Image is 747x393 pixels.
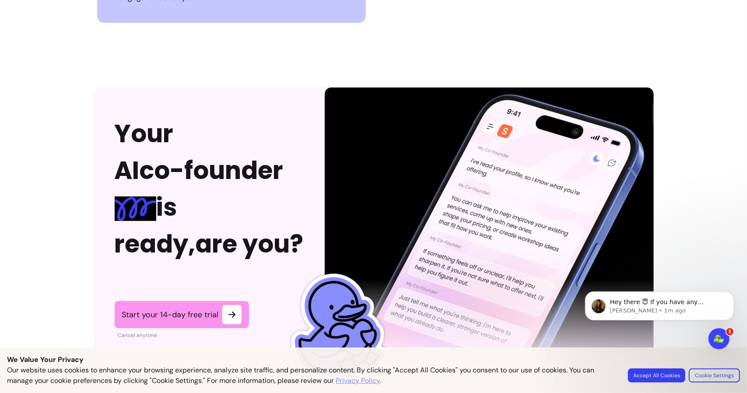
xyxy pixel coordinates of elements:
[196,227,304,261] span: are you?
[115,196,156,221] img: spring Blue
[628,368,685,382] button: Accept All Cookies
[271,264,400,393] img: Fluum Duck sticker
[325,88,654,367] img: Phone
[708,328,729,349] iframe: Intercom live chat
[122,309,219,320] span: Start your 14-day free trial
[7,354,740,365] p: We Value Your Privacy
[118,332,249,339] p: Cancel anytime
[689,368,740,382] button: Cookie Settings
[726,328,733,335] span: 1
[115,116,304,263] h2: Your AI is ready,
[336,375,380,386] a: Privacy Policy
[115,301,249,328] a: Start your 14-day free trial
[572,273,747,369] iframe: Intercom notifications message
[7,365,617,386] p: Our website uses cookies to enhance your browsing experience, analyze site traffic, and personali...
[140,153,284,188] span: co-founder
